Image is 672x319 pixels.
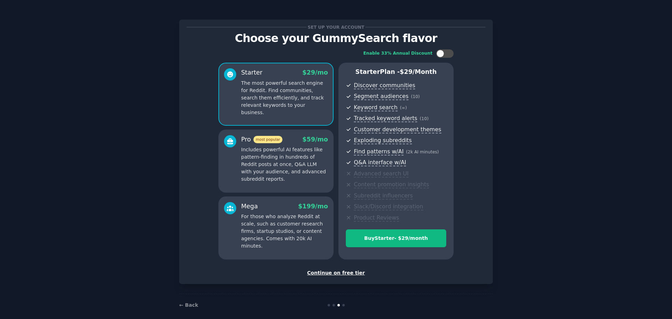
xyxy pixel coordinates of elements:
span: Find patterns w/AI [354,148,404,155]
span: ( ∞ ) [400,105,407,110]
span: ( 2k AI minutes ) [406,150,439,154]
button: BuyStarter- $29/month [346,229,446,247]
span: Advanced search UI [354,170,408,178]
span: Content promotion insights [354,181,429,188]
p: Choose your GummySearch flavor [187,32,485,44]
span: Product Reviews [354,214,399,222]
p: The most powerful search engine for Reddit. Find communities, search them efficiently, and track ... [241,79,328,116]
p: Starter Plan - [346,68,446,76]
span: Discover communities [354,82,415,89]
span: Customer development themes [354,126,441,133]
span: Set up your account [307,23,366,31]
div: Starter [241,68,262,77]
span: ( 10 ) [411,94,420,99]
div: Buy Starter - $ 29 /month [346,235,446,242]
div: Continue on free tier [187,269,485,277]
p: Includes powerful AI features like pattern-finding in hundreds of Reddit posts at once, Q&A LLM w... [241,146,328,183]
span: Slack/Discord integration [354,203,423,210]
span: Tracked keyword alerts [354,115,417,122]
span: most popular [253,136,283,143]
span: ( 10 ) [420,116,428,121]
a: ← Back [179,302,198,308]
span: Subreddit influencers [354,192,413,200]
div: Pro [241,135,282,144]
span: $ 29 /mo [302,69,328,76]
span: Exploding subreddits [354,137,412,144]
span: Segment audiences [354,93,408,100]
span: Keyword search [354,104,398,111]
p: For those who analyze Reddit at scale, such as customer research firms, startup studios, or conte... [241,213,328,250]
div: Enable 33% Annual Discount [363,50,433,57]
span: $ 59 /mo [302,136,328,143]
span: Q&A interface w/AI [354,159,406,166]
span: $ 199 /mo [298,203,328,210]
span: $ 29 /month [400,68,437,75]
div: Mega [241,202,258,211]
